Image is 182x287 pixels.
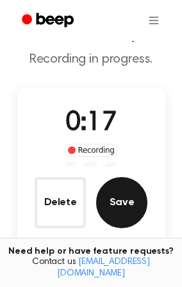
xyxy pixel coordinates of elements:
[96,177,147,228] button: Save Audio Record
[10,52,172,68] p: Recording in progress.
[65,144,118,157] div: Recording
[65,110,117,137] span: 0:17
[57,258,150,278] a: [EMAIL_ADDRESS][DOMAIN_NAME]
[8,257,174,279] span: Contact us
[35,177,86,228] button: Delete Audio Record
[138,5,169,36] button: Open menu
[13,8,85,33] a: Beep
